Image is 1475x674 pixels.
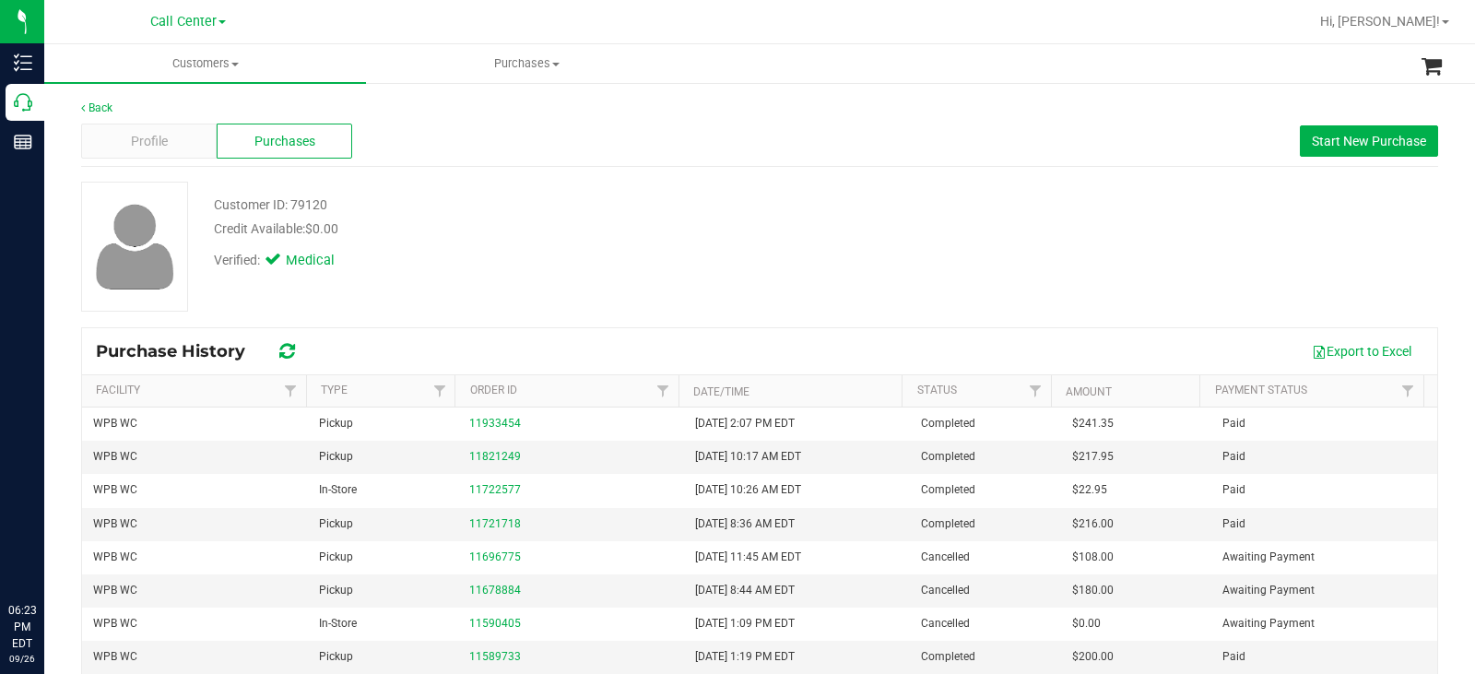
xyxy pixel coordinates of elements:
span: WPB WC [93,615,137,633]
a: Filter [1393,375,1423,407]
a: 11721718 [469,517,521,530]
span: Paid [1222,448,1245,466]
span: WPB WC [93,481,137,499]
span: $216.00 [1072,515,1114,533]
span: [DATE] 2:07 PM EDT [695,415,795,432]
span: $22.95 [1072,481,1107,499]
span: Paid [1222,481,1245,499]
span: [DATE] 10:26 AM EDT [695,481,801,499]
span: Paid [1222,415,1245,432]
a: Order ID [470,384,517,396]
span: Medical [286,251,360,271]
span: [DATE] 1:09 PM EDT [695,615,795,633]
span: Pickup [319,415,353,432]
span: In-Store [319,615,357,633]
span: WPB WC [93,448,137,466]
span: Pickup [319,515,353,533]
div: Customer ID: 79120 [214,195,327,215]
span: WPB WC [93,582,137,599]
span: Hi, [PERSON_NAME]! [1320,14,1440,29]
span: Cancelled [921,582,970,599]
p: 09/26 [8,652,36,666]
a: 11589733 [469,650,521,663]
span: Paid [1222,515,1245,533]
a: 11821249 [469,450,521,463]
button: Start New Purchase [1300,125,1438,157]
inline-svg: Call Center [14,93,32,112]
a: Filter [648,375,678,407]
inline-svg: Reports [14,133,32,151]
span: Pickup [319,448,353,466]
span: $217.95 [1072,448,1114,466]
span: WPB WC [93,515,137,533]
a: 11722577 [469,483,521,496]
span: Cancelled [921,615,970,633]
span: [DATE] 10:17 AM EDT [695,448,801,466]
span: WPB WC [93,415,137,432]
a: Amount [1066,385,1112,398]
span: Awaiting Payment [1222,582,1315,599]
span: $108.00 [1072,549,1114,566]
span: WPB WC [93,549,137,566]
inline-svg: Inventory [14,53,32,72]
iframe: Resource center [18,526,74,582]
span: Paid [1222,648,1245,666]
span: Purchase History [96,341,264,361]
a: Date/Time [693,385,749,398]
a: Filter [424,375,454,407]
span: $180.00 [1072,582,1114,599]
span: Customers [44,55,366,72]
span: [DATE] 8:36 AM EDT [695,515,795,533]
span: $0.00 [1072,615,1101,633]
a: Payment Status [1215,384,1307,396]
a: Filter [1021,375,1051,407]
button: Export to Excel [1300,336,1423,367]
a: Purchases [366,44,688,83]
span: $200.00 [1072,648,1114,666]
span: Awaiting Payment [1222,615,1315,633]
span: [DATE] 1:19 PM EDT [695,648,795,666]
a: Filter [275,375,305,407]
span: WPB WC [93,648,137,666]
span: Cancelled [921,549,970,566]
span: Awaiting Payment [1222,549,1315,566]
img: user-icon.png [87,199,183,294]
a: Status [917,384,957,396]
a: Facility [96,384,140,396]
a: 11696775 [469,550,521,563]
a: Customers [44,44,366,83]
a: 11590405 [469,617,521,630]
div: Verified: [214,251,360,271]
span: Completed [921,448,975,466]
span: Pickup [319,648,353,666]
a: 11678884 [469,584,521,597]
span: Purchases [254,132,315,151]
a: Back [81,101,112,114]
span: Completed [921,515,975,533]
div: Credit Available: [214,219,879,239]
p: 06:23 PM EDT [8,602,36,652]
span: Call Center [150,14,217,30]
span: Pickup [319,582,353,599]
span: In-Store [319,481,357,499]
a: 11933454 [469,417,521,430]
span: [DATE] 8:44 AM EDT [695,582,795,599]
span: Profile [131,132,168,151]
span: Completed [921,481,975,499]
span: Completed [921,648,975,666]
a: Type [321,384,348,396]
span: [DATE] 11:45 AM EDT [695,549,801,566]
span: Purchases [367,55,687,72]
span: $241.35 [1072,415,1114,432]
span: Pickup [319,549,353,566]
span: Completed [921,415,975,432]
span: Start New Purchase [1312,134,1426,148]
span: $0.00 [305,221,338,236]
